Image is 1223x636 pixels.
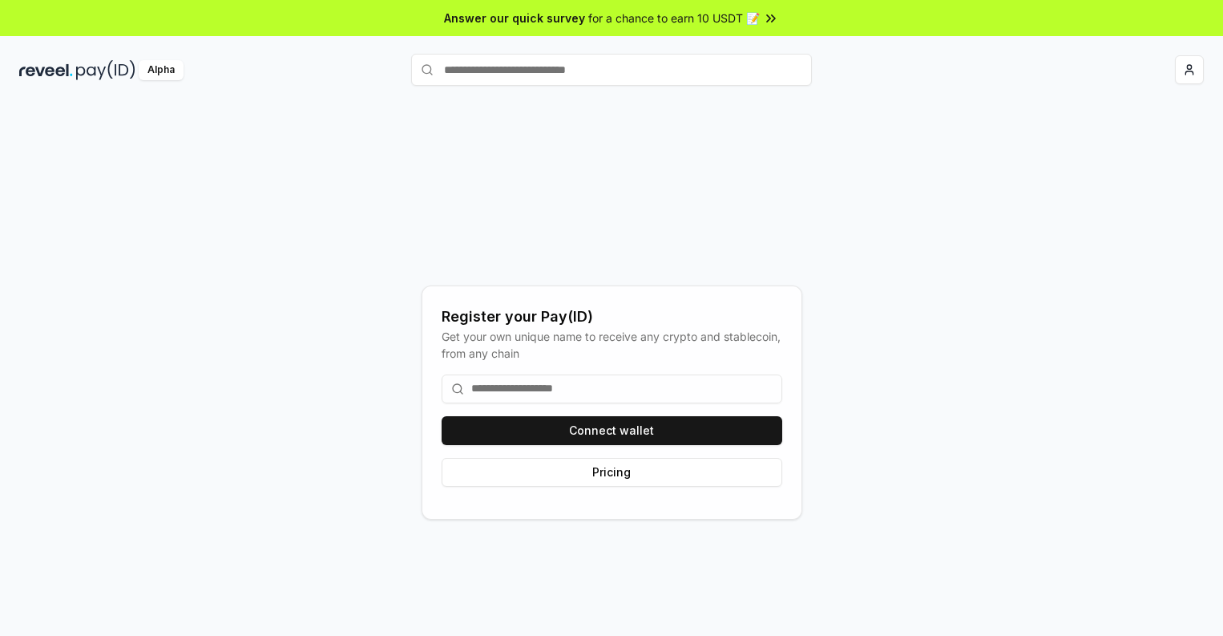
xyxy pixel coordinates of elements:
button: Pricing [442,458,782,487]
div: Alpha [139,60,184,80]
span: Answer our quick survey [444,10,585,26]
img: pay_id [76,60,135,80]
img: reveel_dark [19,60,73,80]
button: Connect wallet [442,416,782,445]
span: for a chance to earn 10 USDT 📝 [588,10,760,26]
div: Get your own unique name to receive any crypto and stablecoin, from any chain [442,328,782,362]
div: Register your Pay(ID) [442,306,782,328]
